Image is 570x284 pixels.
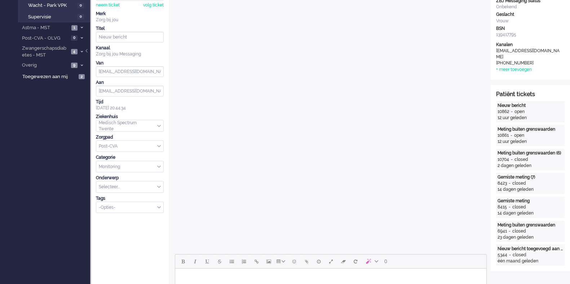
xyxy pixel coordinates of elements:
div: 139417795 [496,32,565,38]
div: closed [512,204,526,210]
button: Emoticons [288,255,300,267]
div: Gemiste meting [498,198,563,204]
span: 0 [78,14,84,19]
div: - [507,204,512,210]
span: 1 [71,25,78,31]
span: Zwangerschapsdiabetes - MST [21,45,69,58]
span: Wacht - Park VPK [28,2,76,9]
div: - [507,180,512,186]
a: Toegewezen aan mij 2 [21,72,90,80]
div: 10862 [498,109,509,115]
button: 0 [381,255,390,267]
button: Strikethrough [213,255,226,267]
div: Aan [96,80,164,86]
span: Supervisie [28,14,76,21]
div: Onderwerp [96,175,164,181]
div: - [509,132,514,139]
div: Zorg bij jou [96,17,164,23]
div: open [514,109,525,115]
div: - [507,228,512,234]
div: 6941 [498,228,507,234]
div: 2 dagen geleden [498,163,563,169]
div: 5344 [498,252,507,258]
div: Tijd [96,99,164,105]
span: 2 [79,74,85,80]
div: closed [514,157,528,163]
div: BSN [496,26,565,32]
button: Reset content [349,255,362,267]
div: Geslacht [496,12,565,18]
div: Ziekenhuis [96,114,164,120]
div: Select Tags [96,202,164,213]
div: Patiënt tickets [496,90,565,99]
div: volg ticket [143,2,164,8]
button: Fullscreen [325,255,337,267]
button: Insert/edit image [262,255,275,267]
a: Wacht - Park VPK 0 [21,1,89,9]
span: Astma - MST [21,24,69,31]
div: Zorg bij jou Messaging [96,51,164,57]
div: 8415 [498,204,507,210]
span: Post-CVA - OLVG [21,35,69,42]
div: Meting buiten grenswaarden [498,222,563,228]
div: Meting buiten grenswaarden (6) [498,150,563,156]
div: Nieuw bericht [498,103,563,109]
div: Kanalen [496,42,565,48]
button: Table [275,255,288,267]
div: 10704 [498,157,509,163]
button: Add attachment [300,255,313,267]
a: Supervisie 0 [21,13,89,21]
button: Bullet list [226,255,238,267]
span: 0 [71,35,78,41]
div: Kanaal [96,45,164,51]
div: open [514,132,524,139]
div: Merk [96,11,164,17]
button: AI [362,255,381,267]
div: Onbekend [496,4,565,10]
span: 4 [71,49,78,54]
div: 10861 [498,132,509,139]
span: 0 [78,3,84,8]
button: Bold [177,255,189,267]
div: closed [512,228,526,234]
div: - [509,109,514,115]
span: Toegewezen aan mij [22,73,76,80]
div: [PHONE_NUMBER] [496,60,561,66]
div: Vrouw [496,18,565,24]
div: [DATE] 20:44:34 [96,99,164,111]
div: 14 dagen geleden [498,210,563,216]
div: [EMAIL_ADDRESS][DOMAIN_NAME] [496,48,561,60]
div: Gemiste meting (7) [498,174,563,180]
div: Meting buiten grenswaarden [498,126,563,132]
div: 23 dagen geleden [498,234,563,240]
div: closed [512,180,526,186]
div: Nieuw bericht toegevoegd aan gesprek [498,246,563,252]
div: 14 dagen geleden [498,186,563,193]
button: Clear formatting [337,255,349,267]
div: - [507,252,513,258]
button: Insert/edit link [250,255,262,267]
div: Titel [96,26,164,32]
div: + meer toevoegen [496,67,532,73]
div: closed [513,252,526,258]
span: 9 [71,63,78,68]
button: Numbered list [238,255,250,267]
span: Overig [21,62,69,69]
div: Categorie [96,154,164,161]
button: Italic [189,255,201,267]
div: 12 uur geleden [498,115,563,121]
div: 12 uur geleden [498,139,563,145]
body: Rich Text Area. Press ALT-0 for help. [3,3,308,15]
div: - [509,157,514,163]
div: één maand geleden [498,258,563,264]
span: 0 [384,258,387,264]
div: neem ticket [96,2,120,8]
button: Delay message [313,255,325,267]
div: Van [96,60,164,66]
div: Tags [96,195,164,202]
div: Zorgpad [96,134,164,140]
button: Underline [201,255,213,267]
div: 8423 [498,180,507,186]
